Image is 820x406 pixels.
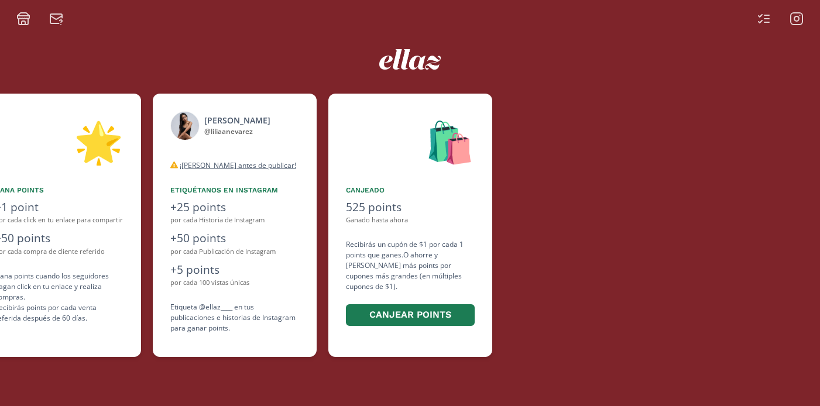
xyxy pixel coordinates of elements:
div: +5 points [170,262,299,278]
div: por cada Historia de Instagram [170,215,299,225]
u: ¡[PERSON_NAME] antes de publicar! [180,160,296,170]
div: Etiquétanos en Instagram [170,185,299,195]
div: +25 points [170,199,299,216]
div: Canjeado [346,185,475,195]
div: [PERSON_NAME] [204,114,270,126]
button: Canjear points [346,304,475,326]
div: Etiqueta @ellaz____ en tus publicaciones e historias de Instagram para ganar points. [170,302,299,333]
img: ew9eVGDHp6dD [379,49,441,70]
div: 525 points [346,199,475,216]
img: 472866662_2015896602243155_15014156077129679_n.jpg [170,111,200,140]
div: 🛍️ [346,111,475,171]
div: @ liliaanevarez [204,126,270,137]
div: Recibirás un cupón de $1 por cada 1 points que ganes. O ahorre y [PERSON_NAME] más points por cup... [346,239,475,328]
div: +50 points [170,230,299,247]
div: por cada Publicación de Instagram [170,247,299,257]
div: Ganado hasta ahora [346,215,475,225]
div: por cada 100 vistas únicas [170,278,299,288]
